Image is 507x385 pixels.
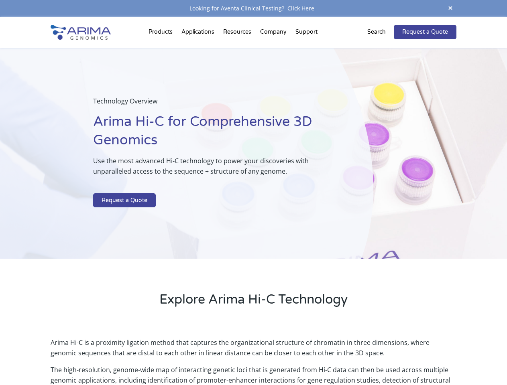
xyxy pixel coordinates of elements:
h1: Arima Hi-C for Comprehensive 3D Genomics [93,113,333,156]
a: Request a Quote [93,193,156,208]
img: Arima-Genomics-logo [51,25,111,40]
p: Search [367,27,386,37]
a: Request a Quote [394,25,456,39]
p: Use the most advanced Hi-C technology to power your discoveries with unparalleled access to the s... [93,156,333,183]
h2: Explore Arima Hi-C Technology [51,291,456,315]
div: Looking for Aventa Clinical Testing? [51,3,456,14]
a: Click Here [284,4,318,12]
p: Technology Overview [93,96,333,113]
p: Arima Hi-C is a proximity ligation method that captures the organizational structure of chromatin... [51,337,456,365]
